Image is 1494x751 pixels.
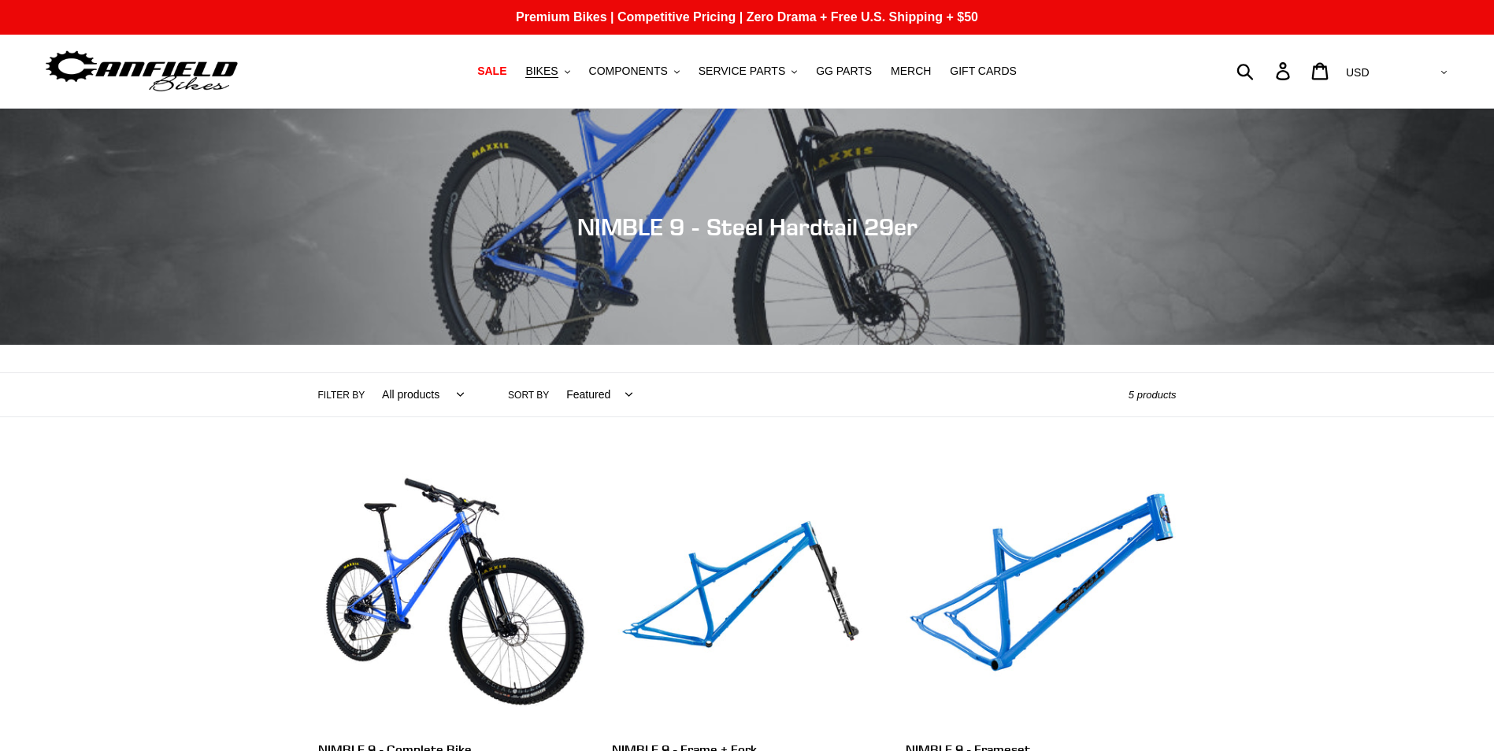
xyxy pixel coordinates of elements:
img: Canfield Bikes [43,46,240,96]
a: GIFT CARDS [942,61,1025,82]
span: COMPONENTS [589,65,668,78]
span: NIMBLE 9 - Steel Hardtail 29er [577,213,918,241]
label: Filter by [318,388,365,402]
span: SALE [477,65,506,78]
span: SERVICE PARTS [699,65,785,78]
button: SERVICE PARTS [691,61,805,82]
a: SALE [469,61,514,82]
span: GG PARTS [816,65,872,78]
a: MERCH [883,61,939,82]
label: Sort by [508,388,549,402]
button: BIKES [517,61,577,82]
span: GIFT CARDS [950,65,1017,78]
button: COMPONENTS [581,61,688,82]
a: GG PARTS [808,61,880,82]
span: BIKES [525,65,558,78]
span: MERCH [891,65,931,78]
span: 5 products [1129,389,1177,401]
input: Search [1245,54,1285,88]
